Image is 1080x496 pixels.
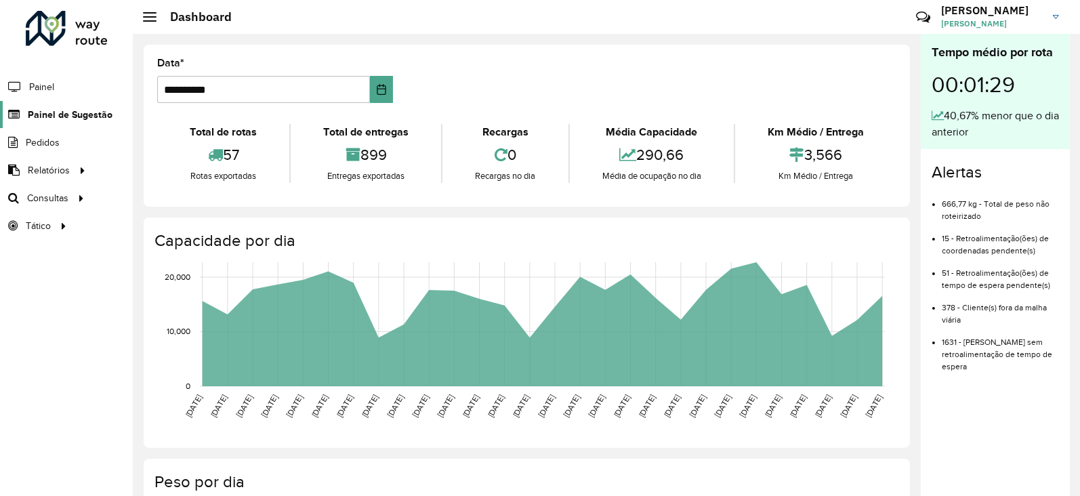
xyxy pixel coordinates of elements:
[335,393,354,419] text: [DATE]
[486,393,505,419] text: [DATE]
[942,222,1059,257] li: 15 - Retroalimentação(ões) de coordenadas pendente(s)
[573,169,730,183] div: Média de ocupação no dia
[259,393,279,419] text: [DATE]
[942,188,1059,222] li: 666,77 kg - Total de peso não roteirizado
[942,291,1059,326] li: 378 - Cliente(s) fora da malha viária
[713,393,732,419] text: [DATE]
[688,393,707,419] text: [DATE]
[294,169,438,183] div: Entregas exportadas
[294,124,438,140] div: Total de entregas
[864,393,884,419] text: [DATE]
[209,393,228,419] text: [DATE]
[909,3,938,32] a: Contato Rápido
[28,163,70,178] span: Relatórios
[738,393,757,419] text: [DATE]
[26,219,51,233] span: Tático
[942,326,1059,373] li: 1631 - [PERSON_NAME] sem retroalimentação de tempo de espera
[370,76,393,103] button: Choose Date
[932,43,1059,62] div: Tempo médio por rota
[157,9,232,24] h2: Dashboard
[739,124,893,140] div: Km Médio / Entrega
[941,18,1043,30] span: [PERSON_NAME]
[562,393,581,419] text: [DATE]
[360,393,379,419] text: [DATE]
[161,124,286,140] div: Total de rotas
[932,163,1059,182] h4: Alertas
[739,169,893,183] div: Km Médio / Entrega
[154,472,896,492] h4: Peso por dia
[386,393,405,419] text: [DATE]
[234,393,254,419] text: [DATE]
[461,393,480,419] text: [DATE]
[436,393,455,419] text: [DATE]
[932,108,1059,140] div: 40,67% menor que o dia anterior
[932,62,1059,108] div: 00:01:29
[446,140,564,169] div: 0
[26,136,60,150] span: Pedidos
[157,55,184,71] label: Data
[662,393,682,419] text: [DATE]
[511,393,531,419] text: [DATE]
[446,124,564,140] div: Recargas
[573,124,730,140] div: Média Capacidade
[29,80,54,94] span: Painel
[446,169,564,183] div: Recargas no dia
[294,140,438,169] div: 899
[161,140,286,169] div: 57
[167,327,190,336] text: 10,000
[161,169,286,183] div: Rotas exportadas
[941,4,1043,17] h3: [PERSON_NAME]
[154,231,896,251] h4: Capacidade por dia
[573,140,730,169] div: 290,66
[285,393,304,419] text: [DATE]
[942,257,1059,291] li: 51 - Retroalimentação(ões) de tempo de espera pendente(s)
[310,393,329,419] text: [DATE]
[186,381,190,390] text: 0
[27,191,68,205] span: Consultas
[739,140,893,169] div: 3,566
[411,393,430,419] text: [DATE]
[763,393,783,419] text: [DATE]
[788,393,808,419] text: [DATE]
[612,393,631,419] text: [DATE]
[813,393,833,419] text: [DATE]
[28,108,112,122] span: Painel de Sugestão
[839,393,858,419] text: [DATE]
[184,393,203,419] text: [DATE]
[537,393,556,419] text: [DATE]
[587,393,606,419] text: [DATE]
[637,393,657,419] text: [DATE]
[165,272,190,281] text: 20,000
